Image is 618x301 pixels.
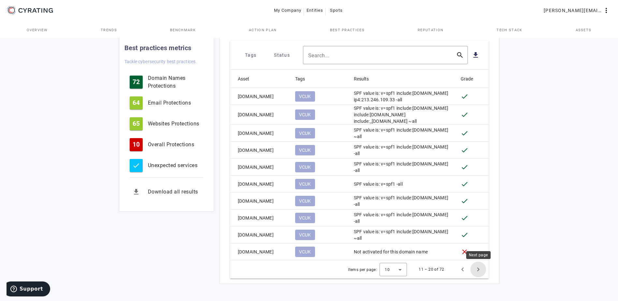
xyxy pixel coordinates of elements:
mat-chip-listbox: Tags [295,228,343,241]
button: Tags [235,49,266,61]
mat-cell: SPF value is: v=spf1 include:[DOMAIN_NAME] -all [349,159,455,176]
g: CYRATING [19,8,53,13]
button: Next page [470,262,486,277]
span: 10 [133,141,140,148]
button: 72Domain Names Protections [124,73,208,91]
mat-icon: get_app [130,185,143,198]
mat-card-title: Best practices metrics [124,43,192,53]
span: 65 [133,121,140,127]
div: Grade [461,75,479,82]
div: Results [354,75,369,82]
mat-cell: [DOMAIN_NAME] [230,159,290,176]
button: Spots [326,5,347,16]
mat-chip-listbox: Tags [295,108,343,121]
mat-cell: [DOMAIN_NAME] [230,88,290,105]
mat-chip-listbox: Tags [295,178,343,191]
mat-chip-listbox: Tags [295,127,343,140]
span: 72 [133,79,140,85]
mat-icon: check [132,162,140,169]
div: Overall Protections [148,141,203,149]
mat-cell: SPF value is: v=spf1 include:[DOMAIN_NAME] ~all [349,226,455,243]
div: Results [354,75,375,82]
div: Tags [295,75,305,82]
button: 65Websites Protections [124,115,208,133]
mat-chip-listbox: Tags [295,90,343,103]
mat-icon: done [461,197,468,205]
span: VCUK [299,164,311,170]
span: 64 [133,100,140,106]
div: Tags [295,75,311,82]
mat-cell: SPF value is: v=spf1 include:[DOMAIN_NAME] ip4:213.246.109.33 -all [349,88,455,105]
mat-chip-listbox: Tags [295,194,343,208]
mat-icon: close [461,248,468,256]
mat-icon: done [461,163,468,171]
span: VCUK [299,181,311,187]
mat-icon: done [461,111,468,119]
mat-cell: [DOMAIN_NAME] [230,243,290,260]
mat-icon: done [461,180,468,188]
span: Action Plan [249,28,277,32]
span: Assets [576,28,592,32]
div: 11 – 20 of 72 [419,266,444,273]
span: Status [274,50,290,60]
div: Unexpected services [148,162,203,169]
button: 64Email Protections [124,94,208,112]
button: Entities [304,5,326,16]
mat-cell: SPF value is: v=spf1 include:[DOMAIN_NAME] -all [349,142,455,159]
mat-cell: SPF value is: v=spf1 include:[DOMAIN_NAME] -all [349,193,455,209]
mat-icon: done [461,231,468,239]
mat-chip-listbox: Tags [295,161,343,174]
mat-cell: SPF value is: v=spf1 -all [349,176,455,193]
span: VCUK [299,215,311,221]
mat-cell: [DOMAIN_NAME] [230,142,290,159]
mat-cell: Not activated for this domain name [349,243,455,260]
div: Download all results [148,188,203,196]
span: VCUK [299,232,311,238]
mat-icon: done [461,214,468,222]
button: 10Overall Protections [124,136,208,154]
span: Tech Stack [496,28,522,32]
mat-chip-listbox: Tags [295,211,343,224]
div: Domain Names Protections [148,74,203,90]
mat-cell: [DOMAIN_NAME] [230,105,290,125]
span: Benchmark [170,28,196,32]
mat-cell: SPF value is: v=spf1 include:[DOMAIN_NAME] include:[DOMAIN_NAME] include:_[DOMAIN_NAME] ~all [349,105,455,125]
span: Spots [330,5,343,16]
div: Items per page: [348,266,377,273]
iframe: Opens a widget where you can find more information [7,281,50,298]
button: Previous page [455,262,470,277]
span: Best practices [330,28,365,32]
button: [PERSON_NAME][EMAIL_ADDRESS][PERSON_NAME][DOMAIN_NAME] [541,5,613,16]
span: My Company [274,5,302,16]
div: Grade [461,75,473,82]
button: My Company [271,5,304,16]
div: Asset [238,75,249,82]
mat-icon: file_download [472,51,480,59]
mat-cell: [DOMAIN_NAME] [230,176,290,193]
span: VCUK [299,147,311,153]
mat-cell: [DOMAIN_NAME] [230,125,290,142]
mat-cell: [DOMAIN_NAME] [230,193,290,209]
mat-cell: [DOMAIN_NAME] [230,209,290,226]
span: VCUK [299,93,311,100]
mat-icon: done [461,93,468,100]
mat-icon: more_vert [602,7,610,14]
span: [PERSON_NAME][EMAIL_ADDRESS][PERSON_NAME][DOMAIN_NAME] [544,5,602,16]
div: Asset [238,75,255,82]
div: Next page [466,251,491,259]
div: Email Protections [148,99,203,107]
mat-card-subtitle: Tackle cybersecurity best practices. [124,58,197,65]
span: VCUK [299,198,311,204]
mat-icon: done [461,146,468,154]
button: Download all results [124,183,208,201]
mat-cell: [DOMAIN_NAME] [230,226,290,243]
mat-icon: search [452,51,468,59]
span: Tags [245,50,256,60]
mat-label: Search... [308,52,330,59]
mat-icon: done [461,129,468,137]
span: Entities [307,5,323,16]
mat-chip-listbox: Tags [295,144,343,157]
button: Unexpected services [124,156,208,175]
mat-cell: SPF value is: v=spf1 include:[DOMAIN_NAME] ~all [349,125,455,142]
